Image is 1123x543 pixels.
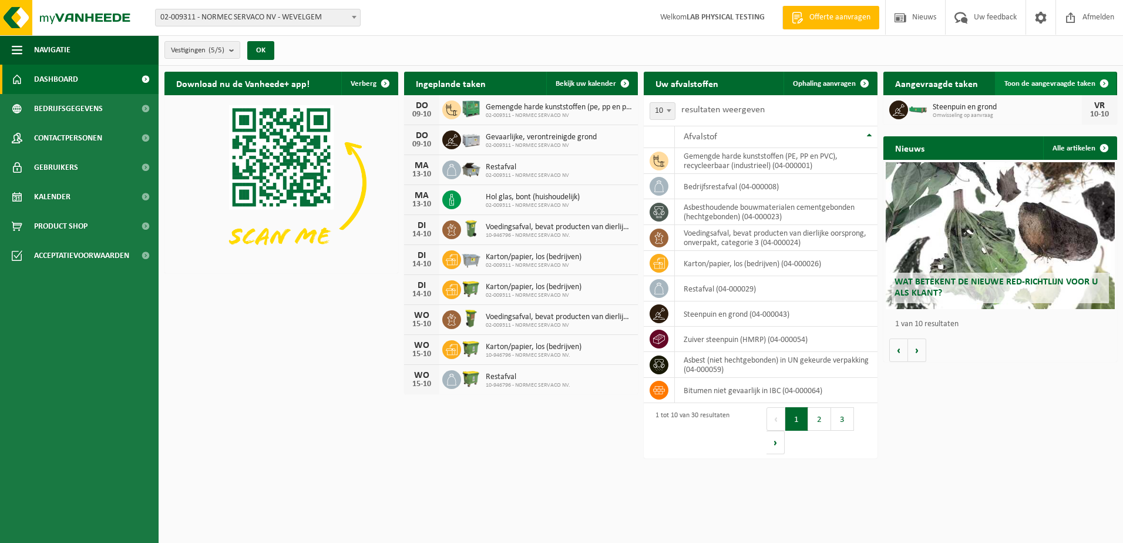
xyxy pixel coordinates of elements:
[995,72,1116,95] a: Toon de aangevraagde taken
[410,101,433,110] div: DO
[461,129,481,149] img: PB-LB-0680-HPE-GY-11
[486,262,581,269] span: 02-009311 - NORMEC SERVACO NV
[644,72,730,95] h2: Uw afvalstoffen
[486,352,581,359] span: 10-946796 - NORMEC SERVACO NV.
[461,219,481,239] img: WB-0140-HPE-GN-50
[164,72,321,95] h2: Download nu de Vanheede+ app!
[486,313,632,322] span: Voedingsafval, bevat producten van dierlijke oorsprong, onverpakt, categorie 3
[675,327,877,352] td: zuiver steenpuin (HMRP) (04-000054)
[675,174,877,199] td: bedrijfsrestafval (04-000008)
[461,159,481,179] img: WB-5000-GAL-GY-01
[164,41,240,59] button: Vestigingen(5/5)
[486,232,632,239] span: 10-946796 - NORMEC SERVACO NV.
[1088,110,1111,119] div: 10-10
[889,338,908,362] button: Vorige
[486,112,632,119] span: 02-009311 - NORMEC SERVACO NV
[34,65,78,94] span: Dashboard
[546,72,637,95] a: Bekijk uw kalender
[34,241,129,270] span: Acceptatievoorwaarden
[675,301,877,327] td: steenpuin en grond (04-000043)
[486,373,570,382] span: Restafval
[461,309,481,329] img: WB-0060-HPE-GN-50
[808,407,831,431] button: 2
[34,94,103,123] span: Bedrijfsgegevens
[486,193,580,202] span: Hol glas, bont (huishoudelijk)
[410,191,433,200] div: MA
[675,199,877,225] td: asbesthoudende bouwmaterialen cementgebonden (hechtgebonden) (04-000023)
[247,41,274,60] button: OK
[486,283,581,292] span: Karton/papier, los (bedrijven)
[650,102,675,120] span: 10
[486,292,581,299] span: 02-009311 - NORMEC SERVACO NV
[156,9,360,26] span: 02-009311 - NORMEC SERVACO NV - WEVELGEM
[831,407,854,431] button: 3
[410,290,433,299] div: 14-10
[410,281,433,290] div: DI
[34,153,78,182] span: Gebruikers
[766,431,785,454] button: Next
[209,46,224,54] count: (5/5)
[883,72,990,95] h2: Aangevraagde taken
[155,9,361,26] span: 02-009311 - NORMEC SERVACO NV - WEVELGEM
[410,320,433,329] div: 15-10
[410,230,433,239] div: 14-10
[895,320,1111,329] p: 1 van 10 resultaten
[793,80,856,88] span: Ophaling aanvragen
[486,382,570,389] span: 10-946796 - NORMEC SERVACO NV.
[461,368,481,388] img: WB-1100-HPE-GN-50
[675,148,877,174] td: gemengde harde kunststoffen (PE, PP en PVC), recycleerbaar (industrieel) (04-000001)
[410,200,433,209] div: 13-10
[34,182,70,212] span: Kalender
[34,123,102,153] span: Contactpersonen
[933,112,1082,119] span: Omwisseling op aanvraag
[908,338,926,362] button: Volgende
[410,371,433,380] div: WO
[933,103,1082,112] span: Steenpuin en grond
[556,80,616,88] span: Bekijk uw kalender
[34,35,70,65] span: Navigatie
[895,277,1098,298] span: Wat betekent de nieuwe RED-richtlijn voor u als klant?
[486,163,569,172] span: Restafval
[883,136,936,159] h2: Nieuws
[486,202,580,209] span: 02-009311 - NORMEC SERVACO NV
[461,279,481,299] img: WB-1100-HPE-GN-50
[410,140,433,149] div: 09-10
[461,99,481,119] img: PB-HB-1400-HPE-GN-01
[486,343,581,352] span: Karton/papier, los (bedrijven)
[1004,80,1095,88] span: Toon de aangevraagde taken
[782,6,879,29] a: Offerte aanvragen
[675,352,877,378] td: asbest (niet hechtgebonden) in UN gekeurde verpakking (04-000059)
[785,407,808,431] button: 1
[410,170,433,179] div: 13-10
[341,72,397,95] button: Verberg
[486,142,597,149] span: 02-009311 - NORMEC SERVACO NV
[461,249,481,269] img: WB-2500-GAL-GY-01
[410,341,433,350] div: WO
[806,12,873,24] span: Offerte aanvragen
[784,72,876,95] a: Ophaling aanvragen
[1088,101,1111,110] div: VR
[1043,136,1116,160] a: Alle artikelen
[908,103,928,114] img: HK-XC-10-GN-00
[486,223,632,232] span: Voedingsafval, bevat producten van dierlijke oorsprong, onverpakt, categorie 3
[410,131,433,140] div: DO
[410,110,433,119] div: 09-10
[684,132,717,142] span: Afvalstof
[766,407,785,431] button: Previous
[404,72,497,95] h2: Ingeplande taken
[34,212,88,241] span: Product Shop
[675,225,877,251] td: voedingsafval, bevat producten van dierlijke oorsprong, onverpakt, categorie 3 (04-000024)
[410,251,433,260] div: DI
[410,350,433,358] div: 15-10
[351,80,376,88] span: Verberg
[486,253,581,262] span: Karton/papier, los (bedrijven)
[171,42,224,59] span: Vestigingen
[410,161,433,170] div: MA
[410,311,433,320] div: WO
[486,322,632,329] span: 02-009311 - NORMEC SERVACO NV
[461,338,481,358] img: WB-1100-HPE-GN-50
[486,103,632,112] span: Gemengde harde kunststoffen (pe, pp en pvc), recycleerbaar (industrieel)
[687,13,765,22] strong: LAB PHYSICAL TESTING
[675,276,877,301] td: restafval (04-000029)
[486,133,597,142] span: Gevaarlijke, verontreinigde grond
